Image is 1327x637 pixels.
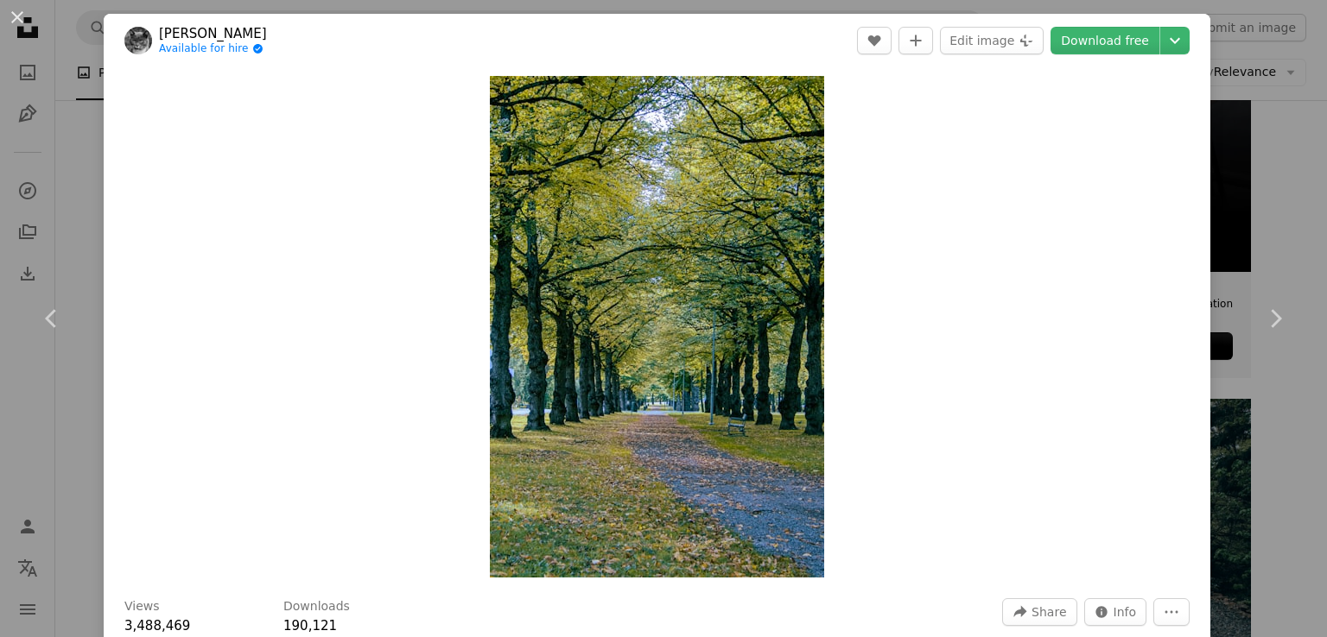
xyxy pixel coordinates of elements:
button: Zoom in on this image [490,76,824,577]
h3: Downloads [283,598,350,615]
a: Available for hire [159,42,267,56]
button: Like [857,27,892,54]
button: More Actions [1153,598,1190,626]
span: Share [1032,599,1066,625]
button: Stats about this image [1084,598,1147,626]
a: Download free [1051,27,1159,54]
button: Edit image [940,27,1044,54]
span: 3,488,469 [124,618,190,634]
span: Info [1114,599,1137,625]
a: Next [1223,236,1327,401]
span: 190,121 [283,618,337,634]
button: Add to Collection [898,27,933,54]
h3: Views [124,598,160,615]
a: [PERSON_NAME] [159,25,267,42]
button: Share this image [1002,598,1076,626]
button: Choose download size [1160,27,1190,54]
img: Go to Juho Luomala's profile [124,27,152,54]
img: a path in a park lined with trees [490,76,824,577]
